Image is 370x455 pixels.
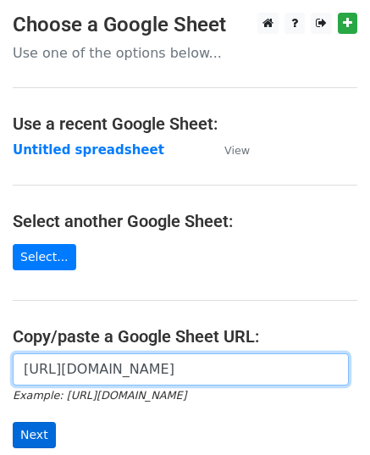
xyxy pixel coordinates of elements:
h4: Select another Google Sheet: [13,211,357,231]
a: View [207,142,250,158]
input: Next [13,422,56,448]
p: Use one of the options below... [13,44,357,62]
h4: Copy/paste a Google Sheet URL: [13,326,357,347]
small: Example: [URL][DOMAIN_NAME] [13,389,186,402]
h4: Use a recent Google Sheet: [13,114,357,134]
a: Select... [13,244,76,270]
a: Untitled spreadsheet [13,142,164,158]
iframe: Chat Widget [285,374,370,455]
h3: Choose a Google Sheet [13,13,357,37]
small: View [224,144,250,157]
input: Paste your Google Sheet URL here [13,353,349,386]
